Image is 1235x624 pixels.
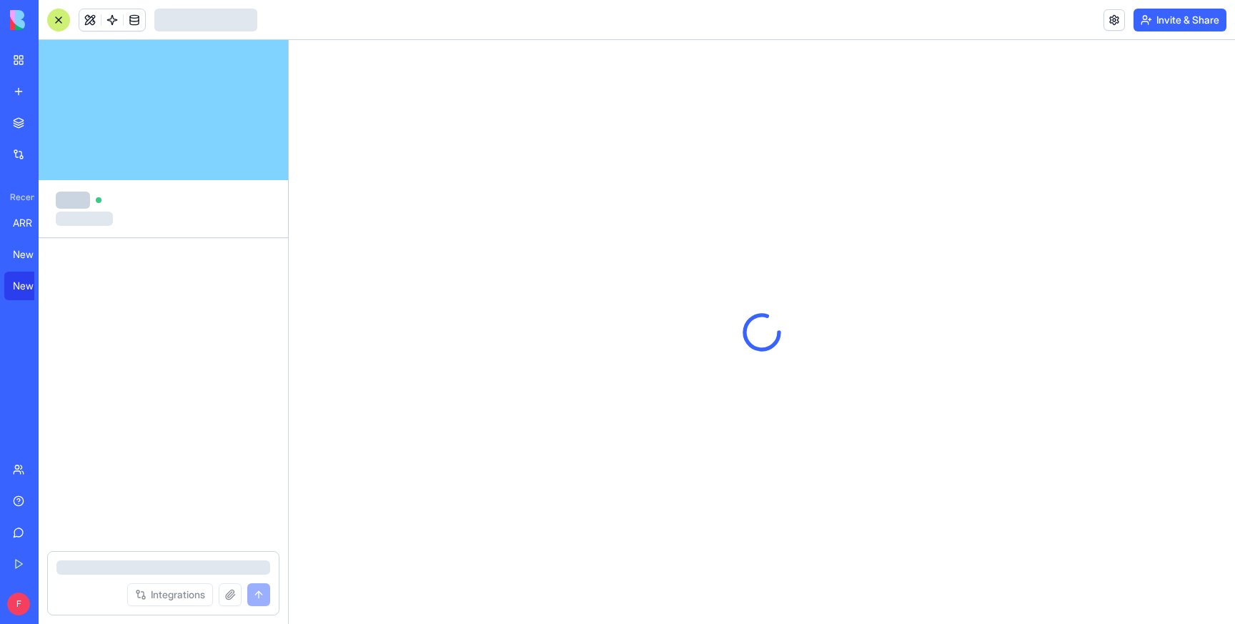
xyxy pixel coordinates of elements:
[10,10,99,30] img: logo
[13,279,53,293] div: New App
[4,192,34,203] span: Recent
[4,209,61,237] a: ARR Analytics Dashboard
[4,240,61,269] a: New App
[4,272,61,300] a: New App
[1134,9,1226,31] button: Invite & Share
[13,216,53,230] div: ARR Analytics Dashboard
[7,593,30,615] span: F
[13,247,53,262] div: New App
